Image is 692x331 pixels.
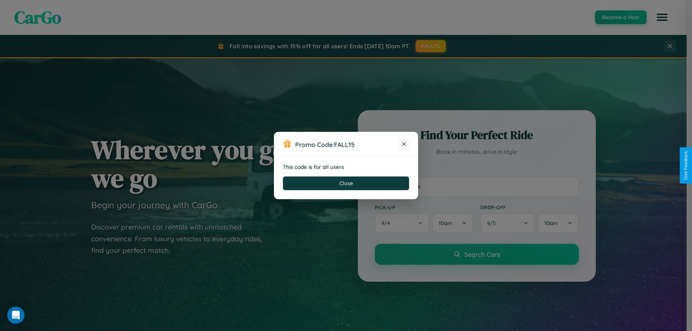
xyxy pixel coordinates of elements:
b: FALL15 [334,140,355,148]
strong: This code is for all users [283,164,344,170]
h3: Promo Code: [295,140,399,148]
div: Open Intercom Messenger [7,307,25,324]
button: Close [283,176,409,190]
div: Give Feedback [683,151,688,180]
